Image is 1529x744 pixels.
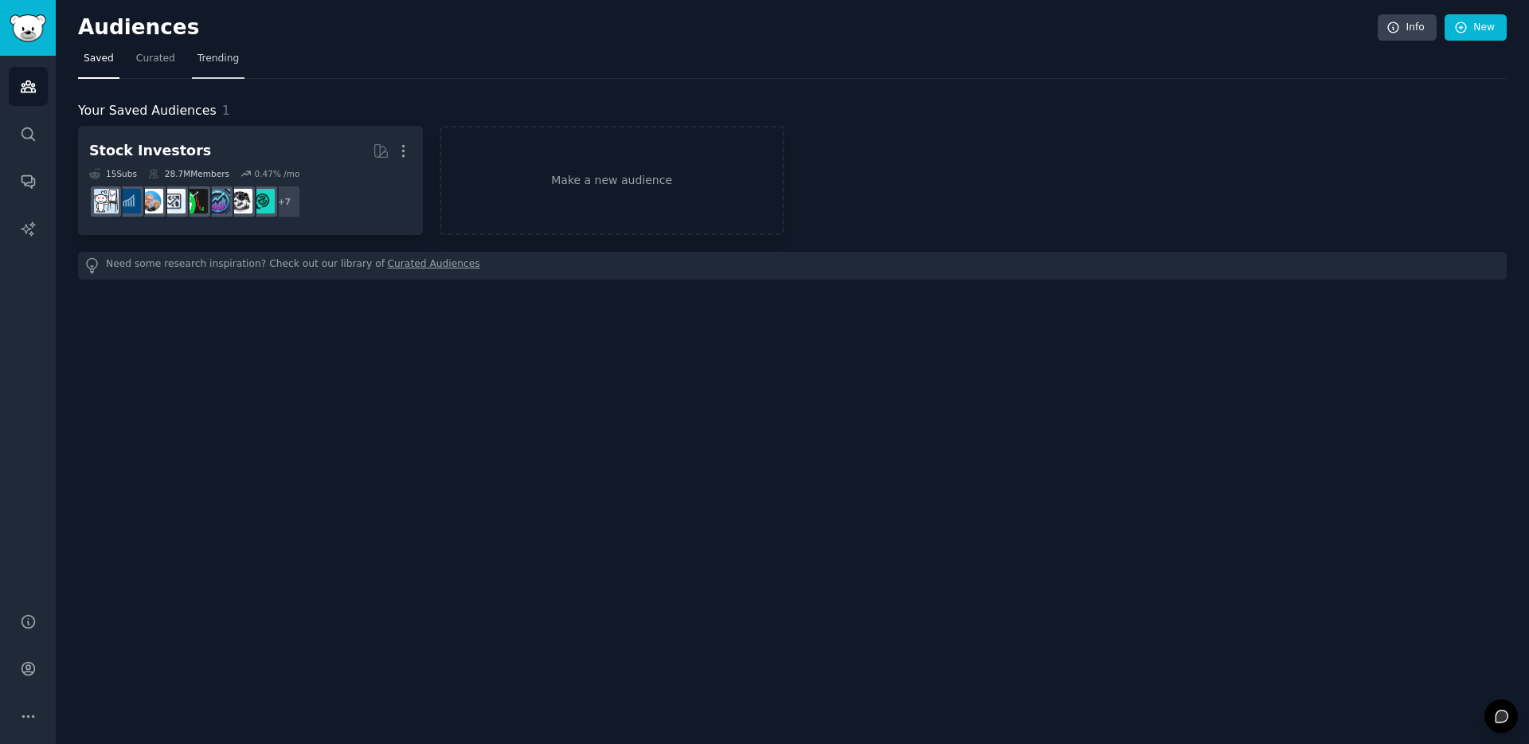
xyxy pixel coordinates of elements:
a: Curated Audiences [388,257,480,274]
img: StocksAndTrading [205,189,230,213]
span: Curated [136,52,175,66]
div: Stock Investors [89,141,211,161]
img: technicalanalysis [250,189,275,213]
div: Need some research inspiration? Check out our library of [78,252,1507,280]
div: + 7 [268,185,301,218]
div: 15 Sub s [89,168,137,179]
img: swingtrading [228,189,252,213]
a: Curated [131,46,181,79]
a: New [1445,14,1507,41]
div: 0.47 % /mo [254,168,299,179]
span: Your Saved Audiences [78,101,217,121]
span: Trending [197,52,239,66]
a: Make a new audience [440,126,784,235]
img: Trading [183,189,208,213]
div: 28.7M Members [148,168,229,179]
a: Stock Investors15Subs28.7MMembers0.47% /mo+7technicalanalysisswingtradingStocksAndTradingTradingF... [78,126,423,235]
span: 1 [222,103,230,118]
span: Saved [84,52,114,66]
img: GummySearch logo [10,14,46,42]
h2: Audiences [78,15,1378,41]
a: Info [1378,14,1437,41]
a: Saved [78,46,119,79]
a: Trending [192,46,244,79]
img: Forex [161,189,186,213]
img: ValueInvesting [139,189,163,213]
img: dividends [116,189,141,213]
img: options [94,189,119,213]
